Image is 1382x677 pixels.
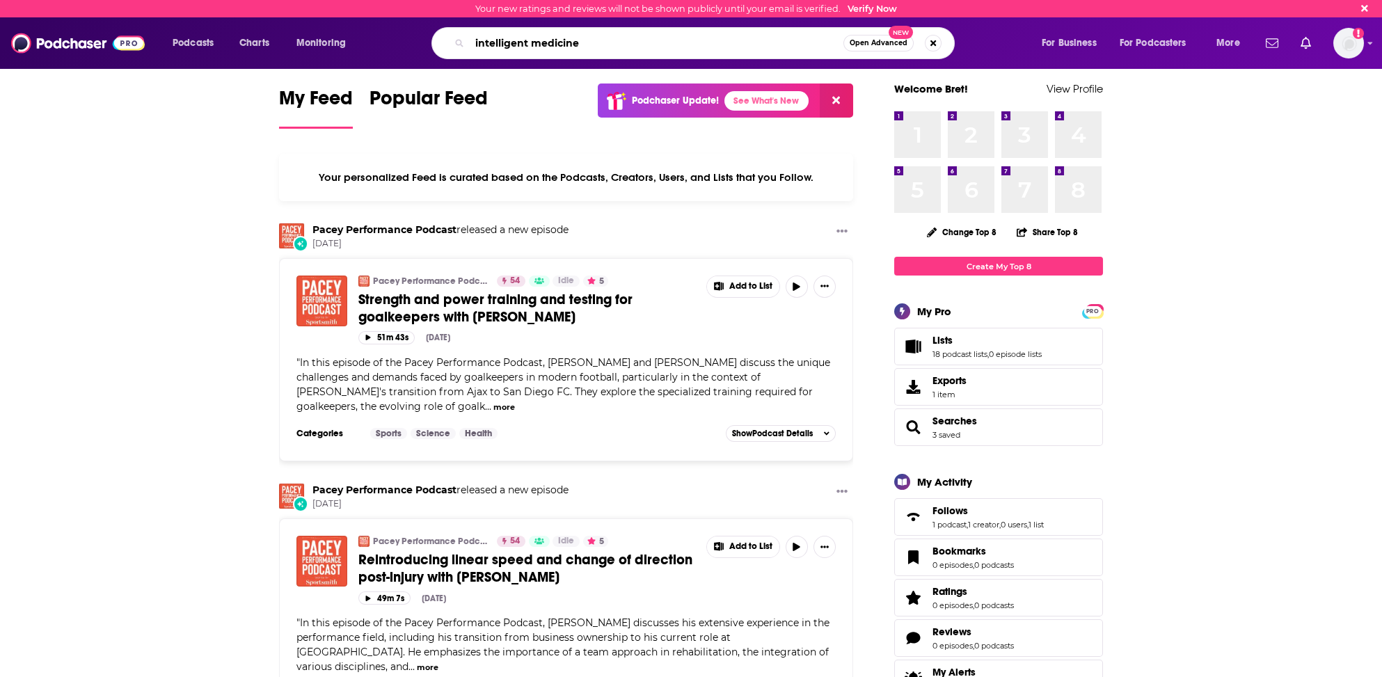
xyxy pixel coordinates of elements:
span: 54 [510,534,520,548]
span: Lists [932,334,953,347]
a: Sports [370,428,407,439]
img: User Profile [1333,28,1364,58]
span: Idle [558,534,574,548]
button: Open AdvancedNew [843,35,914,51]
a: Strength and power training and testing for goalkeepers with [PERSON_NAME] [358,291,697,326]
img: Strength and power training and testing for goalkeepers with Yoeri Pegel [296,276,347,326]
a: Welcome Bret! [894,82,968,95]
button: Show More Button [831,484,853,501]
span: Reintroducing linear speed and change of direction post-injury with [PERSON_NAME] [358,551,692,586]
input: Search podcasts, credits, & more... [470,32,843,54]
span: [DATE] [312,498,569,510]
span: ... [408,660,415,673]
span: Bookmarks [932,545,986,557]
span: Open Advanced [850,40,907,47]
span: Follows [894,498,1103,536]
span: My Feed [279,86,353,118]
span: ... [485,400,491,413]
a: 18 podcast lists [932,349,987,359]
button: Show More Button [813,276,836,298]
span: For Podcasters [1120,33,1186,53]
div: My Pro [917,305,951,318]
button: ShowPodcast Details [726,425,836,442]
a: Pacey Performance Podcast [373,276,488,287]
a: Follows [932,504,1044,517]
span: Strength and power training and testing for goalkeepers with [PERSON_NAME] [358,291,633,326]
span: Reviews [894,619,1103,657]
span: Searches [894,408,1103,446]
button: Change Top 8 [919,223,1005,241]
a: Lists [899,337,927,356]
a: Pacey Performance Podcast [373,536,488,547]
a: Show notifications dropdown [1295,31,1317,55]
span: Exports [932,374,967,387]
button: more [493,401,515,413]
a: 1 list [1028,520,1044,529]
span: Ratings [894,579,1103,616]
a: Create My Top 8 [894,257,1103,276]
div: Your personalized Feed is curated based on the Podcasts, Creators, Users, and Lists that you Follow. [279,154,853,201]
a: 0 podcasts [974,641,1014,651]
a: Idle [553,536,580,547]
span: Show Podcast Details [732,429,813,438]
a: 0 episodes [932,600,973,610]
span: Bookmarks [894,539,1103,576]
span: 1 item [932,390,967,399]
button: more [417,662,438,674]
span: " [296,616,829,673]
button: open menu [287,32,364,54]
span: In this episode of the Pacey Performance Podcast, [PERSON_NAME] discusses his extensive experienc... [296,616,829,673]
a: Ratings [932,585,1014,598]
a: Science [411,428,456,439]
a: 0 episodes [932,641,973,651]
span: Add to List [729,281,772,292]
button: 5 [583,276,608,287]
a: 0 episode lists [989,349,1042,359]
a: 0 users [1001,520,1027,529]
a: PRO [1084,305,1101,316]
a: Reviews [899,628,927,648]
img: Podchaser - Follow, Share and Rate Podcasts [11,30,145,56]
button: open menu [1032,32,1114,54]
span: Follows [932,504,968,517]
h3: released a new episode [312,484,569,497]
a: 1 podcast [932,520,967,529]
button: open menu [1111,32,1207,54]
span: , [1027,520,1028,529]
svg: Email not verified [1353,28,1364,39]
a: Reintroducing linear speed and change of direction post-injury with [PERSON_NAME] [358,551,697,586]
span: More [1216,33,1240,53]
div: [DATE] [422,594,446,603]
span: Exports [899,377,927,397]
button: 5 [583,536,608,547]
a: Popular Feed [370,86,488,129]
span: , [987,349,989,359]
a: Pacey Performance Podcast [279,484,304,509]
button: 49m 7s [358,591,411,605]
span: Charts [239,33,269,53]
a: 1 creator [968,520,999,529]
span: Ratings [932,585,967,598]
a: 0 podcasts [974,560,1014,570]
button: open menu [163,32,232,54]
button: Show More Button [813,536,836,558]
div: [DATE] [426,333,450,342]
a: Searches [932,415,977,427]
span: , [973,641,974,651]
a: Charts [230,32,278,54]
a: 0 podcasts [974,600,1014,610]
img: Pacey Performance Podcast [358,276,370,287]
a: Idle [553,276,580,287]
button: Show More Button [707,276,779,297]
img: Pacey Performance Podcast [279,223,304,248]
div: Search podcasts, credits, & more... [445,27,968,59]
button: Show More Button [831,223,853,241]
a: My Feed [279,86,353,129]
span: New [889,26,914,39]
h3: released a new episode [312,223,569,237]
a: Show notifications dropdown [1260,31,1284,55]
